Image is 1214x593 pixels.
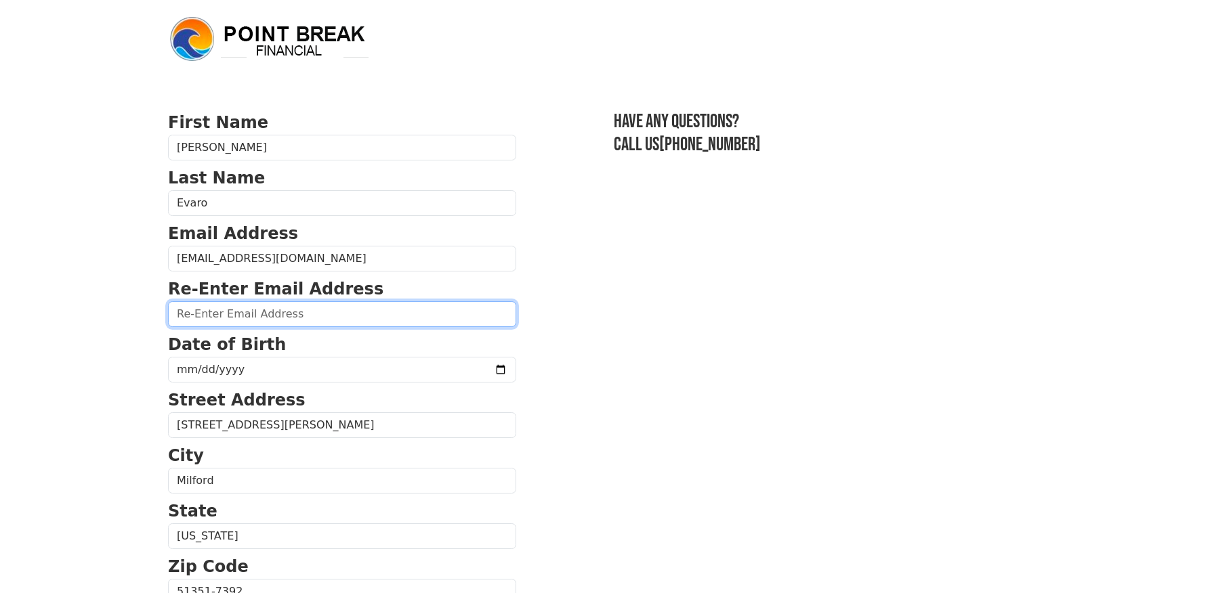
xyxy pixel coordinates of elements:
[168,301,516,327] input: Re-Enter Email Address
[168,335,286,354] strong: Date of Birth
[168,169,265,188] strong: Last Name
[168,412,516,438] input: Street Address
[168,113,268,132] strong: First Name
[168,280,383,299] strong: Re-Enter Email Address
[168,190,516,216] input: Last Name
[168,15,371,64] img: logo.png
[168,246,516,271] input: Email Address
[614,110,1046,133] h3: Have any questions?
[168,135,516,160] input: First Name
[168,502,217,521] strong: State
[168,391,306,410] strong: Street Address
[168,224,298,243] strong: Email Address
[168,446,204,465] strong: City
[168,557,249,576] strong: Zip Code
[659,133,761,156] a: [PHONE_NUMBER]
[614,133,1046,156] h3: Call us
[168,468,516,493] input: City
